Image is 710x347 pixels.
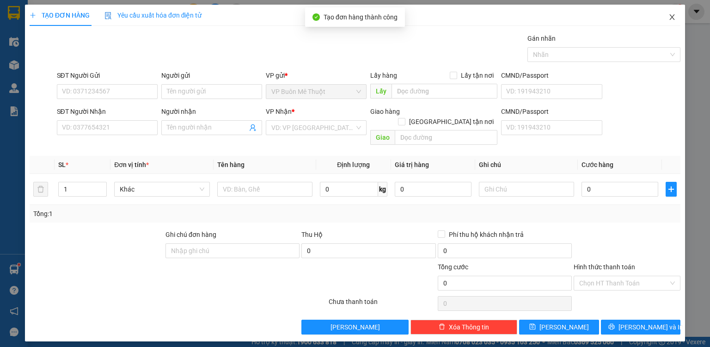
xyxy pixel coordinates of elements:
[608,323,615,331] span: printer
[370,84,392,99] span: Lấy
[410,320,517,335] button: deleteXóa Thông tin
[104,12,202,19] span: Yêu cầu xuất hóa đơn điện tử
[529,323,536,331] span: save
[395,182,471,197] input: 0
[30,12,36,19] span: plus
[161,70,262,81] div: Người gửi
[324,13,398,21] span: Tạo đơn hàng thành công
[370,108,400,115] span: Giao hàng
[479,182,574,197] input: Ghi Chú
[30,12,90,19] span: TẠO ĐƠN HÀNG
[392,84,497,99] input: Dọc đường
[301,320,408,335] button: [PERSON_NAME]
[337,161,370,168] span: Định lượng
[519,320,599,335] button: save[PERSON_NAME]
[271,85,361,99] span: VP Buôn Mê Thuột
[5,62,11,68] span: environment
[527,35,556,42] label: Gán nhãn
[33,209,275,219] div: Tổng: 1
[395,161,429,168] span: Giá trị hàng
[574,263,635,271] label: Hình thức thanh toán
[165,243,300,258] input: Ghi chú đơn hàng
[405,117,497,127] span: [GEOGRAPHIC_DATA] tận nơi
[114,161,149,168] span: Đơn vị tính
[668,13,676,21] span: close
[666,186,676,193] span: plus
[501,106,602,117] div: CMND/Passport
[445,229,527,240] span: Phí thu hộ khách nhận trả
[331,322,380,332] span: [PERSON_NAME]
[312,13,320,21] span: check-circle
[266,70,367,81] div: VP gửi
[328,297,436,313] div: Chưa thanh toán
[120,182,204,196] span: Khác
[395,130,497,145] input: Dọc đường
[217,161,245,168] span: Tên hàng
[601,320,681,335] button: printer[PERSON_NAME] và In
[378,182,387,197] span: kg
[5,39,64,60] li: VP VP Buôn Mê Thuột
[501,70,602,81] div: CMND/Passport
[5,5,134,22] li: [PERSON_NAME]
[57,70,158,81] div: SĐT Người Gửi
[58,161,66,168] span: SL
[249,124,257,131] span: user-add
[165,231,216,238] label: Ghi chú đơn hàng
[539,322,589,332] span: [PERSON_NAME]
[161,106,262,117] div: Người nhận
[439,323,445,331] span: delete
[301,231,323,238] span: Thu Hộ
[370,130,395,145] span: Giao
[618,322,683,332] span: [PERSON_NAME] và In
[64,39,123,70] li: VP VP [GEOGRAPHIC_DATA]
[266,108,292,115] span: VP Nhận
[104,12,112,19] img: icon
[659,5,685,31] button: Close
[57,106,158,117] div: SĐT Người Nhận
[438,263,468,271] span: Tổng cước
[581,161,613,168] span: Cước hàng
[370,72,397,79] span: Lấy hàng
[217,182,312,197] input: VD: Bàn, Ghế
[666,182,677,197] button: plus
[33,182,48,197] button: delete
[475,156,578,174] th: Ghi chú
[449,322,489,332] span: Xóa Thông tin
[457,70,497,81] span: Lấy tận nơi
